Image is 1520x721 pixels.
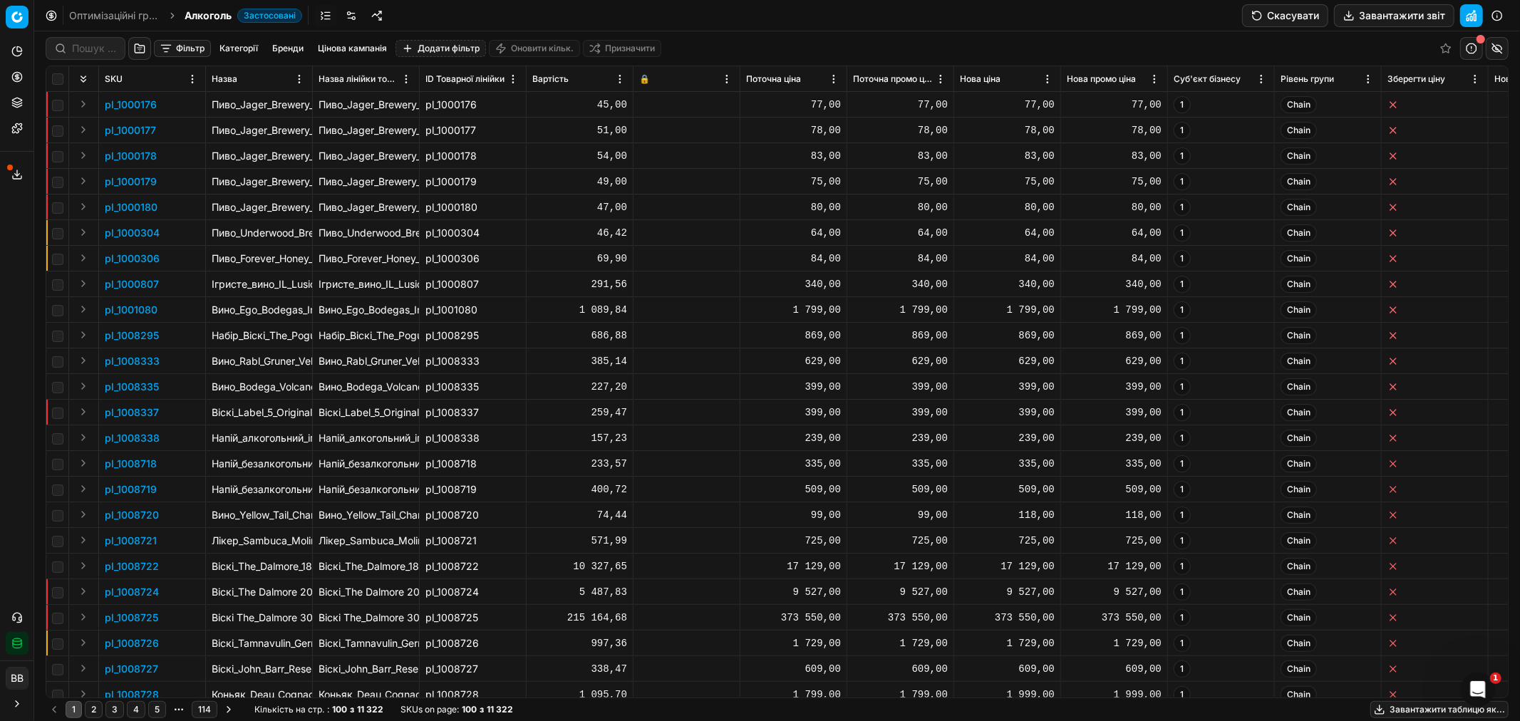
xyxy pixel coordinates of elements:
[185,9,232,23] span: Алкоголь
[192,701,217,718] button: 114
[105,688,159,702] button: pl_1008728
[1067,73,1136,85] span: Нова промо ціна
[105,328,159,343] button: pl_1008295
[425,175,520,189] div: pl_1000179
[746,534,841,548] div: 725,00
[960,457,1055,471] div: 335,00
[746,508,841,522] div: 99,00
[1281,455,1317,472] span: Chain
[1387,73,1445,85] span: Зберегти ціну
[1174,301,1191,318] span: 1
[1067,328,1162,343] div: 869,00
[319,328,413,343] div: Набір_Віскі_The_Pogues_Blended_Irish_Whiskey_40%,_0.7_л_+_склянка_290_мл_в_подарунковій_упаковці
[583,40,661,57] button: Призначити
[75,275,92,292] button: Expand
[746,277,841,291] div: 340,00
[75,557,92,574] button: Expand
[1067,405,1162,420] div: 399,00
[105,175,157,189] p: pl_1000179
[212,457,306,471] p: Напій_безалкогольний_аперитивний_Crodino_0.175_л_х_3_шт.
[75,198,92,215] button: Expand
[105,303,157,317] button: pl_1001080
[746,226,841,240] div: 64,00
[746,98,841,112] div: 77,00
[853,405,948,420] div: 399,00
[85,701,103,718] button: 2
[532,123,627,138] div: 51,00
[105,226,160,240] p: pl_1000304
[746,123,841,138] div: 78,00
[532,226,627,240] div: 46,42
[532,303,627,317] div: 1 089,84
[1174,199,1191,216] span: 1
[425,328,520,343] div: pl_1008295
[105,431,160,445] p: pl_1008338
[853,175,948,189] div: 75,00
[1281,301,1317,318] span: Chain
[237,9,302,23] span: Застосовані
[960,508,1055,522] div: 118,00
[1281,481,1317,498] span: Chain
[853,73,934,85] span: Поточна промо ціна
[6,668,28,689] span: ВВ
[105,98,157,112] button: pl_1000176
[1067,149,1162,163] div: 83,00
[75,95,92,113] button: Expand
[75,172,92,190] button: Expand
[532,380,627,394] div: 227,20
[1281,96,1317,113] span: Chain
[1174,224,1191,242] span: 1
[319,149,413,163] div: Пиво_Jager_Brewery_Мармурова_Драма_світле_4.3%_0.5_л_з/б
[1281,224,1317,242] span: Chain
[1067,226,1162,240] div: 64,00
[105,277,159,291] button: pl_1000807
[1174,73,1241,85] span: Суб'єкт бізнесу
[1174,173,1191,190] span: 1
[489,40,580,57] button: Оновити кільк.
[75,531,92,549] button: Expand
[746,200,841,214] div: 80,00
[746,354,841,368] div: 629,00
[105,457,157,471] p: pl_1008718
[212,303,306,317] p: Вино_Ego_Bodegas_Infinito_2012_DOP_Jumilla_червоне_сухе_0.75_л
[746,431,841,445] div: 239,00
[319,277,413,291] div: Ігристе_вино_IL_Lusio_Cava_біле_брют_0.75_л
[1067,482,1162,497] div: 509,00
[105,123,156,138] p: pl_1000177
[1174,147,1191,165] span: 1
[105,611,158,625] p: pl_1008725
[960,251,1055,266] div: 84,00
[105,534,157,548] button: pl_1008721
[75,685,92,702] button: Expand
[75,147,92,164] button: Expand
[395,40,486,57] button: Додати фільтр
[1174,353,1191,370] span: 1
[853,200,948,214] div: 80,00
[960,328,1055,343] div: 869,00
[853,123,948,138] div: 78,00
[212,534,306,548] p: Лікер_Sambuca_Molinari_Caffe_40%,_0.7_л_
[746,73,801,85] span: Поточна ціна
[532,175,627,189] div: 49,00
[425,431,520,445] div: pl_1008338
[1281,250,1317,267] span: Chain
[148,701,166,718] button: 5
[105,251,160,266] button: pl_1000306
[105,380,159,394] p: pl_1008335
[105,508,159,522] button: pl_1008720
[105,405,159,420] button: pl_1008337
[532,354,627,368] div: 385,14
[212,73,237,85] span: Назва
[319,303,413,317] div: Вино_Ego_Bodegas_Infinito_2012_DOP_Jumilla_червоне_сухе_0.75_л
[212,328,306,343] p: Набір_Віскі_The_Pogues_Blended_Irish_Whiskey_40%,_0.7_л_+_склянка_290_мл_в_подарунковій_упаковці
[105,482,157,497] p: pl_1008719
[75,352,92,369] button: Expand
[105,585,159,599] p: pl_1008724
[319,73,399,85] span: Назва лінійки товарів
[425,73,505,85] span: ID Товарної лінійки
